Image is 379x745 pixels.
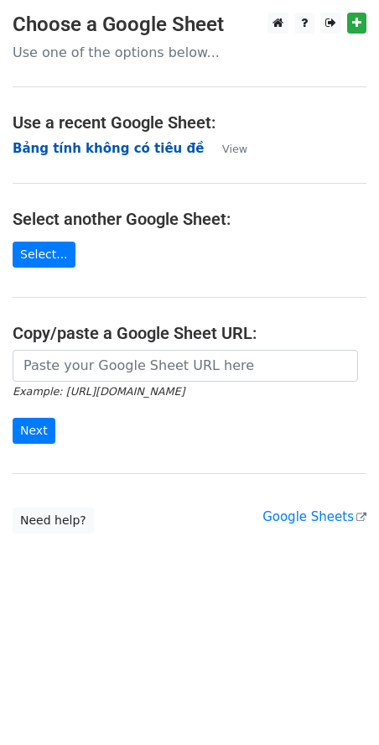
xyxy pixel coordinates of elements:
h4: Select another Google Sheet: [13,209,366,229]
a: Need help? [13,508,94,534]
div: Tiện ích trò chuyện [295,664,379,745]
small: View [222,143,247,155]
h4: Use a recent Google Sheet: [13,112,366,133]
iframe: Chat Widget [295,664,379,745]
a: Bảng tính không có tiêu đề [13,141,204,156]
a: Google Sheets [262,509,366,524]
small: Example: [URL][DOMAIN_NAME] [13,385,184,398]
input: Paste your Google Sheet URL here [13,350,358,382]
h4: Copy/paste a Google Sheet URL: [13,323,366,343]
input: Next [13,418,55,444]
a: View [205,141,247,156]
p: Use one of the options below... [13,44,366,61]
a: Select... [13,242,75,268]
h3: Choose a Google Sheet [13,13,366,37]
